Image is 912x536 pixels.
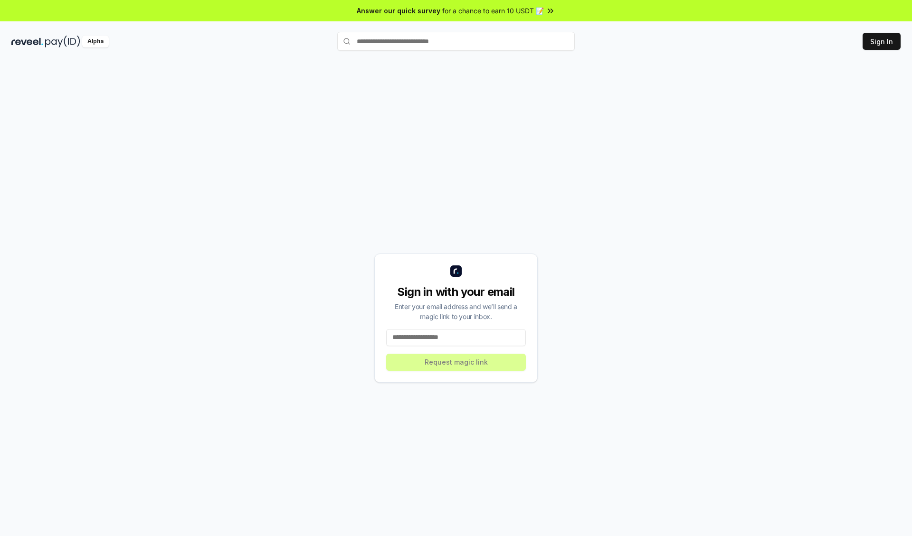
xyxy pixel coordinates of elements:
div: Alpha [82,36,109,47]
img: reveel_dark [11,36,43,47]
span: for a chance to earn 10 USDT 📝 [442,6,544,16]
span: Answer our quick survey [357,6,440,16]
button: Sign In [863,33,901,50]
img: logo_small [450,265,462,277]
div: Enter your email address and we’ll send a magic link to your inbox. [386,301,526,321]
div: Sign in with your email [386,284,526,300]
img: pay_id [45,36,80,47]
